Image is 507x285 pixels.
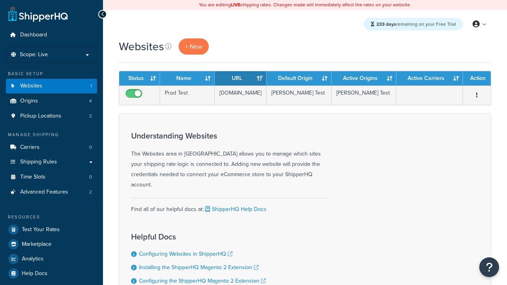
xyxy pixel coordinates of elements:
span: 4 [89,98,92,104]
li: Carriers [6,140,97,155]
b: LIVE [231,1,240,8]
span: Advanced Features [20,189,68,196]
span: Shipping Rules [20,159,57,165]
span: Test Your Rates [22,226,60,233]
li: Time Slots [6,170,97,184]
a: Analytics [6,252,97,266]
span: Carriers [20,144,40,151]
a: Configuring Websites in ShipperHQ [139,250,233,258]
th: Action [463,71,491,85]
h3: Understanding Websites [131,131,329,140]
span: 0 [89,174,92,180]
span: Websites [20,83,42,89]
span: 2 [89,113,92,120]
td: [PERSON_NAME] Test [267,85,332,105]
button: Open Resource Center [479,257,499,277]
a: Carriers 0 [6,140,97,155]
span: Dashboard [20,32,47,38]
h3: Helpful Docs [131,232,274,241]
a: Help Docs [6,266,97,281]
li: Advanced Features [6,185,97,199]
th: Active Carriers: activate to sort column ascending [396,71,463,85]
td: [PERSON_NAME] Test [332,85,396,105]
td: [DOMAIN_NAME] [215,85,267,105]
span: Help Docs [22,270,48,277]
a: Websites 1 [6,79,97,93]
div: Find all of our helpful docs at: [131,198,329,215]
div: Basic Setup [6,70,97,77]
a: ShipperHQ Home [8,6,68,22]
div: Manage Shipping [6,131,97,138]
li: Websites [6,79,97,93]
span: Scope: Live [20,51,48,58]
h1: Websites [119,39,164,54]
span: Pickup Locations [20,113,61,120]
li: Pickup Locations [6,109,97,123]
a: Shipping Rules [6,155,97,169]
th: Status: activate to sort column ascending [119,71,160,85]
th: Active Origins: activate to sort column ascending [332,71,396,85]
a: Test Your Rates [6,222,97,237]
th: URL: activate to sort column ascending [215,71,267,85]
div: remaining on your Free Trial [364,18,463,30]
span: 1 [90,83,92,89]
strong: 233 days [376,21,396,28]
th: Default Origin: activate to sort column ascending [267,71,332,85]
a: Dashboard [6,28,97,42]
a: Configuring the ShipperHQ Magento 2 Extension [139,277,266,285]
div: Resources [6,214,97,220]
td: Prod Test [160,85,215,105]
a: Installing the ShipperHQ Magento 2 Extension [139,263,259,272]
a: ShipperHQ Help Docs [204,205,267,213]
span: Origins [20,98,38,104]
a: Time Slots 0 [6,170,97,184]
span: 2 [89,189,92,196]
span: Time Slots [20,174,46,180]
span: Analytics [22,256,44,262]
span: + New [185,42,202,51]
span: 0 [89,144,92,151]
div: The Websites area in [GEOGRAPHIC_DATA] allows you to manage which sites your shipping rate logic ... [131,131,329,190]
a: Pickup Locations 2 [6,109,97,123]
a: Advanced Features 2 [6,185,97,199]
th: Name: activate to sort column ascending [160,71,215,85]
a: Marketplace [6,237,97,251]
a: + New [179,38,209,55]
span: Marketplace [22,241,51,248]
li: Origins [6,94,97,108]
a: Origins 4 [6,94,97,108]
